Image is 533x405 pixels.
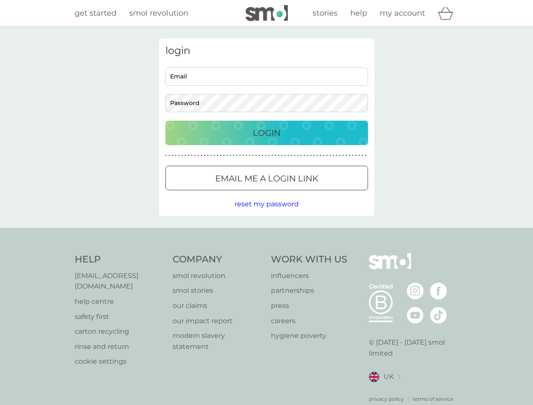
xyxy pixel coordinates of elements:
[384,371,394,382] span: UK
[255,154,257,158] p: ●
[129,8,188,18] span: smol revolution
[184,154,186,158] p: ●
[75,8,116,18] span: get started
[268,154,270,158] p: ●
[215,172,318,185] p: Email me a login link
[246,154,247,158] p: ●
[194,154,196,158] p: ●
[252,154,254,158] p: ●
[271,316,347,327] p: careers
[291,154,292,158] p: ●
[346,154,347,158] p: ●
[173,253,262,266] h4: Company
[173,316,262,327] p: our impact report
[173,270,262,281] p: smol revolution
[173,285,262,296] a: smol stories
[226,154,228,158] p: ●
[75,356,165,367] p: cookie settings
[259,154,260,158] p: ●
[307,154,308,158] p: ●
[430,283,447,300] img: visit the smol Facebook page
[297,154,299,158] p: ●
[313,154,315,158] p: ●
[239,154,241,158] p: ●
[75,296,165,307] a: help centre
[165,154,167,158] p: ●
[362,154,363,158] p: ●
[75,326,165,337] a: carton recycling
[430,307,447,324] img: visit the smol Tiktok page
[438,5,459,22] div: basket
[278,154,279,158] p: ●
[191,154,193,158] p: ●
[75,341,165,352] a: rinse and return
[235,200,299,208] span: reset my password
[217,154,219,158] p: ●
[369,253,411,282] img: smol
[207,154,209,158] p: ●
[243,154,244,158] p: ●
[313,7,338,19] a: stories
[287,154,289,158] p: ●
[181,154,183,158] p: ●
[223,154,225,158] p: ●
[271,253,347,266] h4: Work With Us
[358,154,360,158] p: ●
[246,5,288,21] img: smol
[204,154,206,158] p: ●
[369,372,379,382] img: UK flag
[349,154,350,158] p: ●
[275,154,276,158] p: ●
[284,154,286,158] p: ●
[173,330,262,352] a: modern slavery statement
[320,154,322,158] p: ●
[369,395,404,403] a: privacy policy
[75,311,165,322] a: safety first
[173,300,262,311] a: our claims
[303,154,305,158] p: ●
[172,154,173,158] p: ●
[165,121,368,145] button: Login
[339,154,341,158] p: ●
[342,154,344,158] p: ●
[336,154,338,158] p: ●
[380,7,425,19] a: my account
[220,154,222,158] p: ●
[323,154,325,158] p: ●
[300,154,302,158] p: ●
[271,300,347,311] a: press
[350,7,367,19] a: help
[271,270,347,281] a: influencers
[355,154,357,158] p: ●
[233,154,235,158] p: ●
[165,166,368,190] button: Email me a login link
[200,154,202,158] p: ●
[75,253,165,266] h4: Help
[178,154,180,158] p: ●
[210,154,212,158] p: ●
[271,285,347,296] a: partnerships
[350,8,367,18] span: help
[317,154,318,158] p: ●
[265,154,267,158] p: ●
[198,154,199,158] p: ●
[369,337,459,359] p: © [DATE] - [DATE] smol limited
[235,199,299,210] button: reset my password
[407,307,424,324] img: visit the smol Youtube page
[75,270,165,292] p: [EMAIL_ADDRESS][DOMAIN_NAME]
[398,375,400,379] img: select a new location
[326,154,328,158] p: ●
[294,154,296,158] p: ●
[271,330,347,341] a: hygiene poverty
[230,154,231,158] p: ●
